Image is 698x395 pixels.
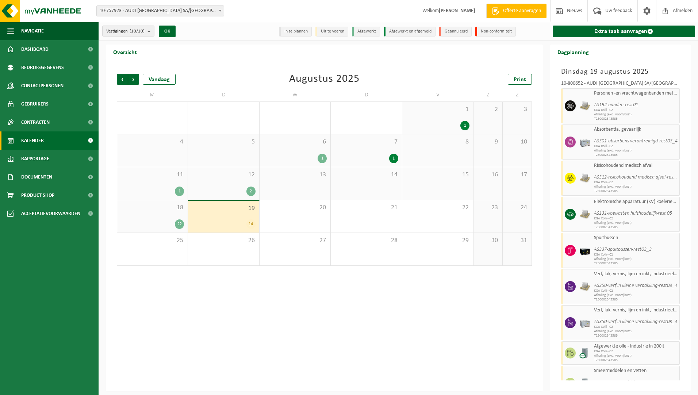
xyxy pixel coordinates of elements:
[21,77,64,95] span: Contactpersonen
[594,153,678,157] span: T250002343585
[594,221,678,225] span: Afhaling (excl. voorrijkost)
[506,204,528,212] span: 24
[21,22,44,40] span: Navigatie
[594,271,678,277] span: Verf, lak, vernis, lijm en inkt, industrieel in kleinverpakking
[121,171,184,179] span: 11
[594,211,672,216] i: AS131-koelkasten huishoudelijk-rest 05
[594,253,678,257] span: KGA Colli - C2
[96,5,224,16] span: 10-757923 - AUDI BRUSSELS SA/NV - VORST
[506,237,528,245] span: 31
[246,219,256,229] div: 14
[477,106,499,114] span: 2
[279,27,312,37] li: In te plannen
[506,138,528,146] span: 10
[439,27,472,37] li: Geannuleerd
[486,4,546,18] a: Offerte aanvragen
[102,26,154,37] button: Vestigingen(10/10)
[594,307,678,313] span: Verf, lak, vernis, lijm en inkt, industrieel in kleinverpakking
[561,81,680,88] div: 10-800652 - AUDI [GEOGRAPHIC_DATA] SA/[GEOGRAPHIC_DATA]-AFVALPARK C2-INGANG 1 - VORST
[260,88,331,101] td: W
[594,216,678,221] span: KGA Colli - C2
[477,138,499,146] span: 9
[21,113,50,131] span: Contracten
[406,237,469,245] span: 29
[334,138,398,146] span: 7
[579,209,590,220] img: LP-PA-00000-WDN-11
[159,26,176,37] button: OK
[594,257,678,261] span: Afhaling (excl. voorrijkost)
[192,171,255,179] span: 12
[192,204,255,212] span: 19
[594,175,680,180] i: AS312-risicohoudend medisch afval-rest06
[594,358,678,363] span: T250002343585
[594,247,652,252] i: AS337-spuitbussen-rest03_3
[352,27,380,37] li: Afgewerkt
[579,348,590,358] img: LP-LD-00200-CU
[594,225,678,230] span: T250002343585
[128,74,139,85] span: Volgende
[477,237,499,245] span: 30
[594,189,678,193] span: T250002343585
[121,237,184,245] span: 25
[384,27,436,37] li: Afgewerkt en afgemeld
[143,74,176,85] div: Vandaag
[594,149,678,153] span: Afhaling (excl. voorrijkost)
[503,88,532,101] td: Z
[334,204,398,212] span: 21
[594,117,678,121] span: T250002343585
[579,137,590,147] img: PB-LB-0680-HPE-GY-11
[508,74,532,85] a: Print
[594,261,678,266] span: T250002343585
[594,325,678,329] span: KGA Colli - C2
[594,144,678,149] span: KGA Colli - C2
[594,180,678,185] span: KGA Colli - C2
[318,154,327,163] div: 1
[506,106,528,114] span: 3
[473,88,503,101] td: Z
[406,106,469,114] span: 1
[175,219,184,229] div: 22
[579,378,590,389] img: LP-LD-00200-CU
[263,171,327,179] span: 13
[594,349,678,354] span: KGA Colli - C2
[21,204,80,223] span: Acceptatievoorwaarden
[460,121,469,130] div: 1
[21,186,54,204] span: Product Shop
[594,163,678,169] span: Risicohoudend medisch afval
[389,154,398,163] div: 1
[594,354,678,358] span: Afhaling (excl. voorrijkost)
[21,58,64,77] span: Bedrijfsgegevens
[594,319,677,325] i: AS350-verf in kleine verpakking-rest03_4
[21,168,52,186] span: Documenten
[561,66,680,77] h3: Dinsdag 19 augustus 2025
[553,26,695,37] a: Extra taak aanvragen
[21,95,49,113] span: Gebruikers
[263,138,327,146] span: 6
[117,88,188,101] td: M
[246,187,256,196] div: 2
[192,138,255,146] span: 5
[594,108,678,112] span: KGA Colli - C2
[192,237,255,245] span: 26
[406,204,469,212] span: 22
[106,26,145,37] span: Vestigingen
[594,102,638,108] i: AS192-banden-rest01
[514,77,526,83] span: Print
[594,334,678,338] span: T250002343585
[21,131,44,150] span: Kalender
[594,368,678,374] span: Smeermiddelen en vetten
[334,171,398,179] span: 14
[594,293,678,298] span: Afhaling (excl. voorrijkost)
[402,88,473,101] td: V
[594,298,678,302] span: T250002343585
[406,138,469,146] span: 8
[121,138,184,146] span: 4
[579,245,590,256] img: PB-LB-0680-HPE-BK-11
[594,235,678,241] span: Spuitbussen
[21,40,49,58] span: Dashboard
[97,6,224,16] span: 10-757923 - AUDI BRUSSELS SA/NV - VORST
[289,74,360,85] div: Augustus 2025
[439,8,475,14] strong: [PERSON_NAME]
[121,204,184,212] span: 18
[315,27,348,37] li: Uit te voeren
